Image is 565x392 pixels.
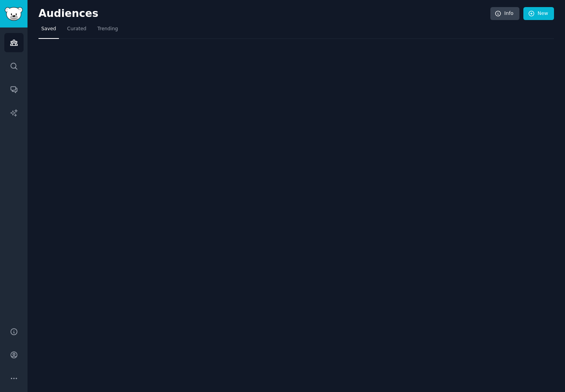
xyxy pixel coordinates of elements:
a: Curated [64,23,89,39]
img: GummySearch logo [5,7,23,21]
span: Curated [67,26,86,33]
h2: Audiences [39,7,490,20]
span: Trending [97,26,118,33]
a: Info [490,7,519,20]
span: Saved [41,26,56,33]
a: New [523,7,554,20]
a: Saved [39,23,59,39]
a: Trending [95,23,121,39]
